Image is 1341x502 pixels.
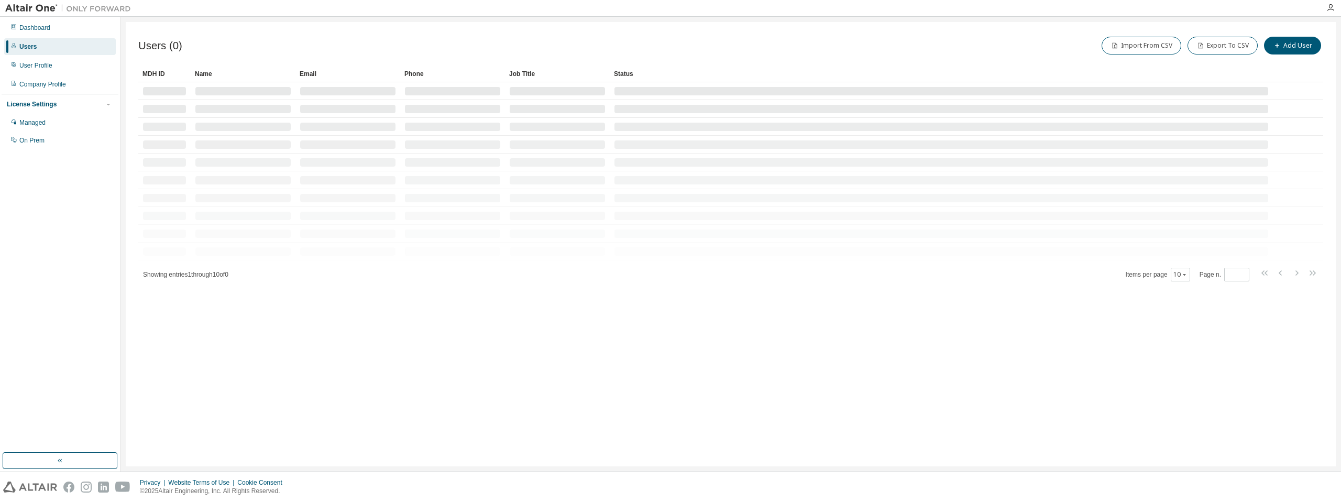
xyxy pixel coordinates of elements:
div: Website Terms of Use [168,478,237,487]
div: Managed [19,118,46,127]
button: Add User [1264,37,1321,54]
div: On Prem [19,136,45,145]
p: © 2025 Altair Engineering, Inc. All Rights Reserved. [140,487,289,496]
button: Import From CSV [1102,37,1181,54]
div: Job Title [509,66,606,82]
img: facebook.svg [63,482,74,493]
div: Phone [404,66,501,82]
span: Page n. [1200,268,1249,281]
div: Company Profile [19,80,66,89]
span: Items per page [1126,268,1190,281]
img: instagram.svg [81,482,92,493]
img: altair_logo.svg [3,482,57,493]
div: Privacy [140,478,168,487]
button: 10 [1173,270,1188,279]
div: Dashboard [19,24,50,32]
span: Users (0) [138,40,182,52]
div: Email [300,66,396,82]
div: Name [195,66,291,82]
div: MDH ID [142,66,186,82]
img: linkedin.svg [98,482,109,493]
img: youtube.svg [115,482,130,493]
div: License Settings [7,100,57,108]
div: Users [19,42,37,51]
div: Cookie Consent [237,478,288,487]
div: Status [614,66,1269,82]
button: Export To CSV [1188,37,1258,54]
div: User Profile [19,61,52,70]
span: Showing entries 1 through 10 of 0 [143,271,228,278]
img: Altair One [5,3,136,14]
